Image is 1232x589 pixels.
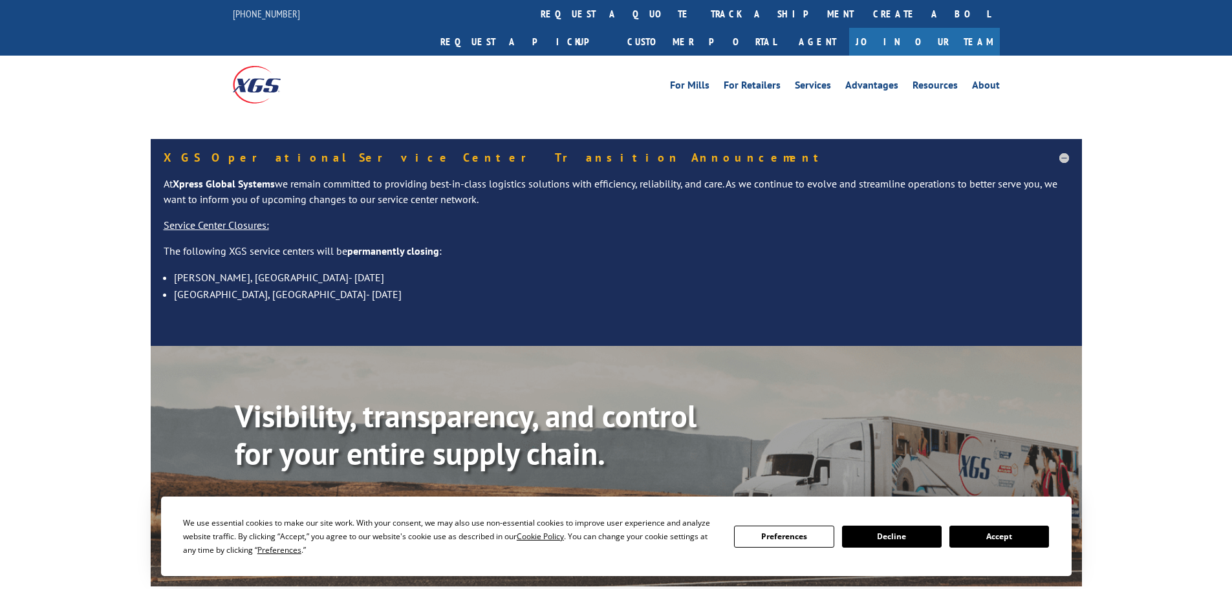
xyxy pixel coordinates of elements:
[618,28,786,56] a: Customer Portal
[913,80,958,94] a: Resources
[161,497,1072,576] div: Cookie Consent Prompt
[164,244,1069,270] p: The following XGS service centers will be :
[164,219,269,231] u: Service Center Closures:
[670,80,709,94] a: For Mills
[174,286,1069,303] li: [GEOGRAPHIC_DATA], [GEOGRAPHIC_DATA]- [DATE]
[164,177,1069,218] p: At we remain committed to providing best-in-class logistics solutions with efficiency, reliabilit...
[842,526,942,548] button: Decline
[517,531,564,542] span: Cookie Policy
[972,80,1000,94] a: About
[233,7,300,20] a: [PHONE_NUMBER]
[164,152,1069,164] h5: XGS Operational Service Center Transition Announcement
[845,80,898,94] a: Advantages
[235,396,697,473] b: Visibility, transparency, and control for your entire supply chain.
[786,28,849,56] a: Agent
[347,244,439,257] strong: permanently closing
[257,544,301,555] span: Preferences
[795,80,831,94] a: Services
[173,177,275,190] strong: Xpress Global Systems
[849,28,1000,56] a: Join Our Team
[949,526,1049,548] button: Accept
[174,269,1069,286] li: [PERSON_NAME], [GEOGRAPHIC_DATA]- [DATE]
[183,516,719,557] div: We use essential cookies to make our site work. With your consent, we may also use non-essential ...
[734,526,834,548] button: Preferences
[724,80,781,94] a: For Retailers
[431,28,618,56] a: Request a pickup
